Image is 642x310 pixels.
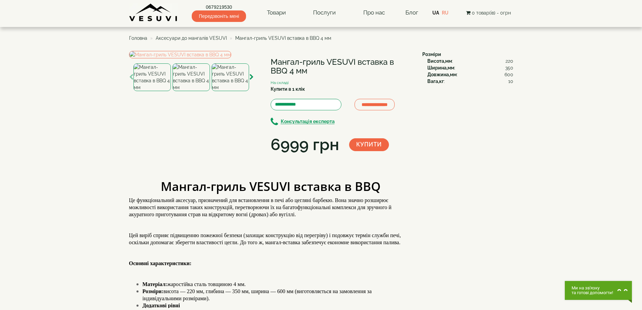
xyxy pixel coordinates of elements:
button: Chat button [565,281,632,300]
span: Мангал-гриль VESUVI вставка в BBQ 4 мм [235,35,331,41]
span: жаростійка сталь товщиною 4 мм. [167,281,246,287]
a: Блог [405,9,418,16]
span: та готові допомогти! [572,290,613,295]
b: Консультація експерта [281,119,335,124]
span: 0 товар(ів) - 0грн [472,10,511,16]
span: Основні характеристики: [129,260,192,266]
span: Мангал-гриль VESUVI вставка в BBQ [161,178,380,195]
span: 220 [506,58,513,64]
span: Додаткові рівні [143,303,180,308]
span: Розміри: [143,288,163,294]
a: UA [432,10,439,16]
img: Мангал-гриль VESUVI вставка в BBQ 4 мм [129,51,231,58]
img: Завод VESUVI [129,3,178,22]
b: Ширина,мм [427,65,454,71]
img: Мангал-гриль VESUVI вставка в BBQ 4 мм [133,63,171,91]
span: Матеріал: [143,281,167,287]
b: Вага,кг [427,79,444,84]
div: : [427,58,513,64]
img: Мангал-гриль VESUVI вставка в BBQ 4 мм [173,63,210,91]
div: : [427,78,513,85]
a: 0679219530 [192,4,246,10]
a: Товари [260,5,293,21]
h1: Мангал-гриль VESUVI вставка в BBQ 4 мм [271,58,412,76]
button: 0 товар(ів) - 0грн [464,9,513,17]
span: висота — 220 мм, глибина — 350 мм, ширина — 600 мм (виготовляється на замовлення за індивідуальни... [143,288,372,301]
div: : [427,64,513,71]
div: : [427,71,513,78]
span: Це функціональний аксесуар, призначений для встановлення в печі або цегляні барбекю. Вона значно ... [129,197,392,217]
span: Передзвоніть мені [192,10,246,22]
span: Цей виріб сприяє підвищенню пожежної безпеки (захищає конструкцію від перегріву) і подовжує термі... [129,232,401,245]
div: 6999 грн [271,133,339,156]
img: Мангал-гриль VESUVI вставка в BBQ 4 мм [212,63,249,91]
a: Послуги [306,5,342,21]
small: На складі [271,80,289,85]
a: Головна [129,35,147,41]
b: Висота,мм [427,58,452,64]
span: Ми на зв'язку [572,286,613,290]
label: Купити в 1 клік [271,86,305,92]
span: 600 [505,71,513,78]
span: 350 [505,64,513,71]
a: Аксесуари до мангалів VESUVI [156,35,227,41]
a: RU [442,10,449,16]
span: 10 [508,78,513,85]
button: Купити [349,138,389,151]
b: Довжина,мм [427,72,457,77]
a: Про нас [357,5,392,21]
b: Розміри [422,52,441,57]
